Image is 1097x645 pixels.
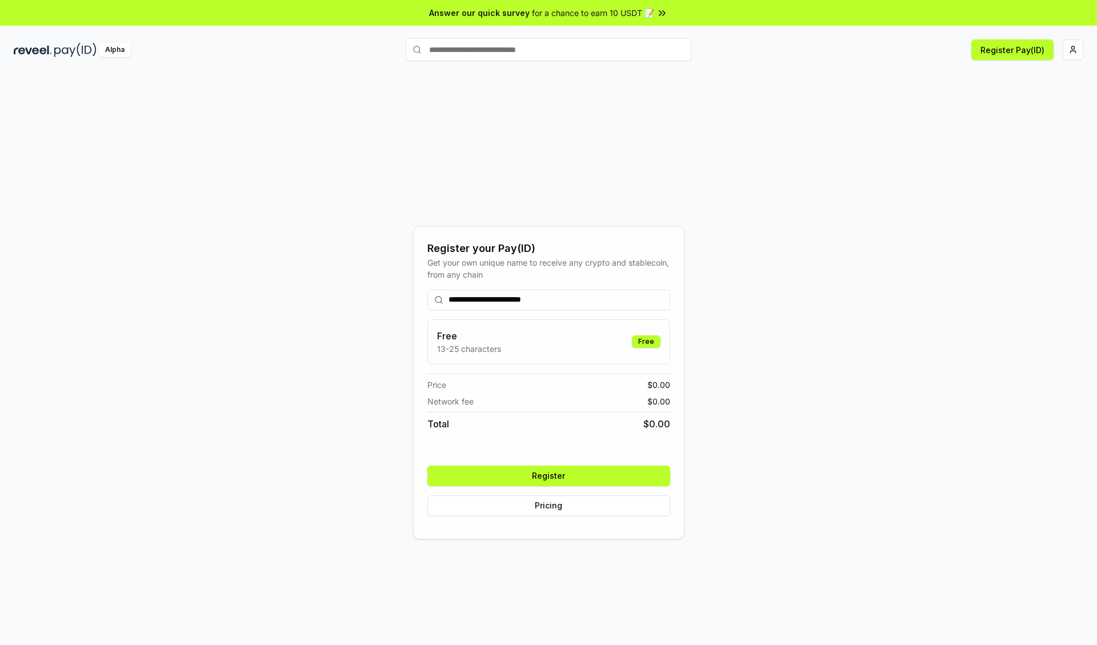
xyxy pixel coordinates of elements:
[429,7,530,19] span: Answer our quick survey
[54,43,97,57] img: pay_id
[437,329,501,343] h3: Free
[427,257,670,281] div: Get your own unique name to receive any crypto and stablecoin, from any chain
[643,417,670,431] span: $ 0.00
[647,395,670,407] span: $ 0.00
[427,395,474,407] span: Network fee
[14,43,52,57] img: reveel_dark
[427,466,670,486] button: Register
[427,241,670,257] div: Register your Pay(ID)
[647,379,670,391] span: $ 0.00
[427,417,449,431] span: Total
[427,495,670,516] button: Pricing
[632,335,660,348] div: Free
[437,343,501,355] p: 13-25 characters
[427,379,446,391] span: Price
[532,7,654,19] span: for a chance to earn 10 USDT 📝
[99,43,131,57] div: Alpha
[971,39,1054,60] button: Register Pay(ID)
